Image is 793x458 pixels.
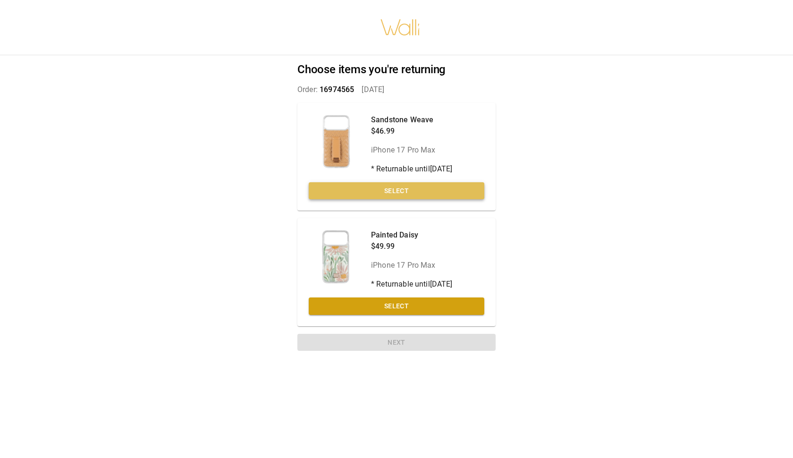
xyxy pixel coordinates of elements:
[371,229,453,241] p: Painted Daisy
[309,297,484,315] button: Select
[371,279,453,290] p: * Returnable until [DATE]
[309,182,484,200] button: Select
[320,85,354,94] span: 16974565
[371,126,453,137] p: $46.99
[371,114,453,126] p: Sandstone Weave
[297,63,496,76] h2: Choose items you're returning
[297,84,496,95] p: Order: [DATE]
[371,144,453,156] p: iPhone 17 Pro Max
[371,241,453,252] p: $49.99
[371,260,453,271] p: iPhone 17 Pro Max
[371,163,453,175] p: * Returnable until [DATE]
[380,7,421,48] img: walli-inc.myshopify.com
